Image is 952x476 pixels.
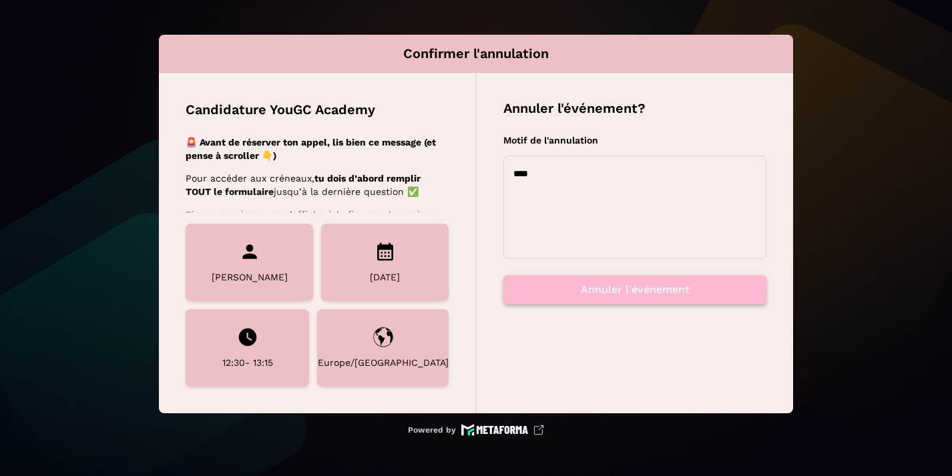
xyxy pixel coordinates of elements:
[408,424,544,436] a: Powered by
[370,270,400,284] p: [DATE]
[403,45,549,61] p: Confirmer l'annulation
[503,99,766,117] h5: Annuler l'événement?
[186,208,445,221] p: Si aucun créneau ne s’affiche à la fin, pas de panique :
[503,134,766,148] p: Motif de l'annulation
[503,275,766,304] button: Annuler l'événement
[461,424,544,436] img: logo
[318,356,449,369] p: Europe/[GEOGRAPHIC_DATA]
[222,356,273,369] p: 12:30 - 13:15
[212,270,288,284] p: Terry Deplanque
[186,172,445,198] p: Pour accéder aux créneaux, jusqu’à la dernière question ✅
[408,425,456,435] p: Powered by
[186,99,375,120] p: Candidature YouGC Academy
[186,137,436,161] strong: 🚨 Avant de réserver ton appel, lis bien ce message (et pense à scroller 👇)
